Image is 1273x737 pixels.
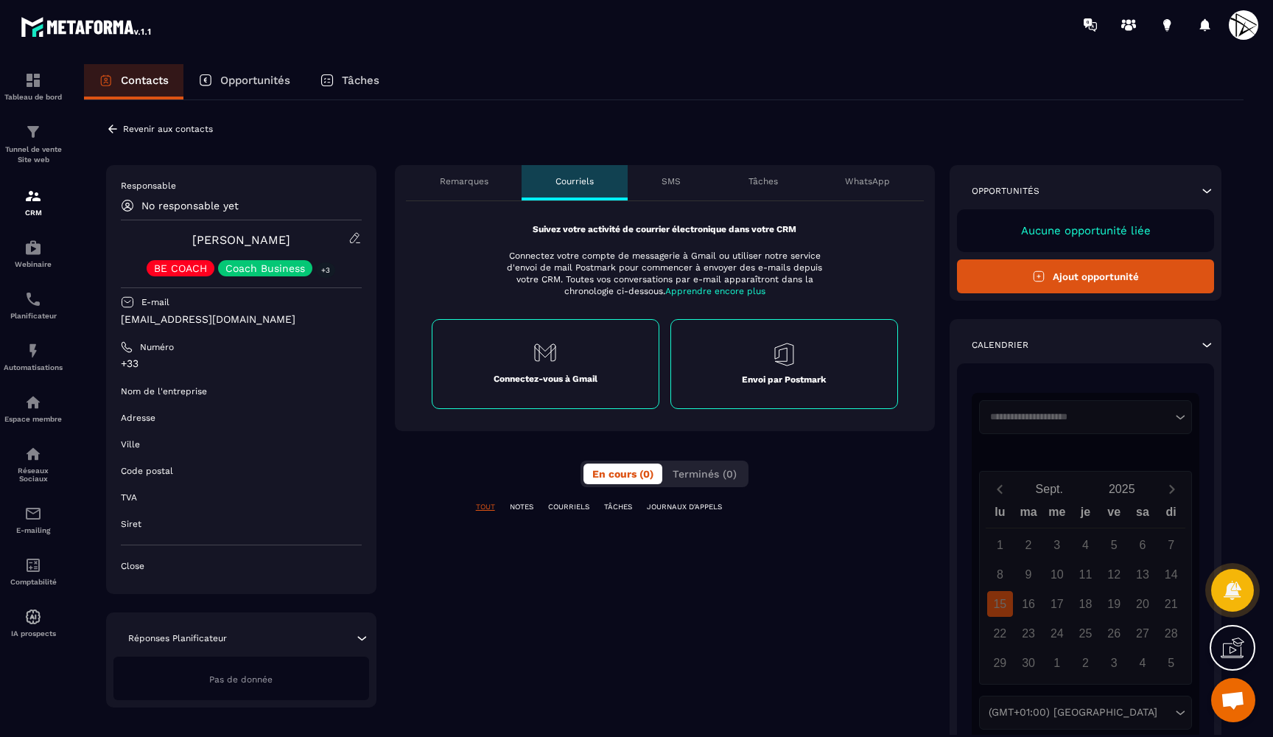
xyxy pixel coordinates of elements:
a: formationformationTunnel de vente Site web [4,112,63,176]
a: formationformationCRM [4,176,63,228]
p: Nom de l'entreprise [121,385,207,397]
p: Calendrier [972,339,1028,351]
p: Contacts [121,74,169,87]
a: Contacts [84,64,183,99]
p: Opportunités [220,74,290,87]
a: Opportunités [183,64,305,99]
p: TVA [121,492,137,503]
p: Espace membre [4,415,63,423]
p: Revenir aux contacts [123,124,213,134]
p: CRM [4,209,63,217]
p: Responsable [121,180,362,192]
button: Ajout opportunité [957,259,1214,293]
p: Automatisations [4,363,63,371]
p: Adresse [121,412,155,424]
img: accountant [24,556,42,574]
p: TOUT [476,502,495,512]
img: formation [24,123,42,141]
p: WhatsApp [845,175,890,187]
p: E-mail [141,296,169,308]
p: Connectez votre compte de messagerie à Gmail ou utiliser notre service d'envoi de mail Postmark p... [497,250,832,297]
span: Apprendre encore plus [665,286,765,296]
p: Courriels [555,175,594,187]
p: Tableau de bord [4,93,63,101]
p: Comptabilité [4,578,63,586]
div: Ouvrir le chat [1211,678,1255,722]
p: Envoi par Postmark [742,374,826,385]
span: En cours (0) [592,468,653,480]
p: Webinaire [4,260,63,268]
a: automationsautomationsEspace membre [4,383,63,434]
a: schedulerschedulerPlanificateur [4,279,63,331]
button: Terminés (0) [664,464,746,484]
img: social-network [24,445,42,463]
p: IA prospects [4,629,63,638]
a: emailemailE-mailing [4,494,63,545]
p: Tunnel de vente Site web [4,144,63,165]
img: automations [24,394,42,411]
p: +33 [121,357,362,371]
p: TÂCHES [604,502,632,512]
p: Remarques [440,175,488,187]
a: formationformationTableau de bord [4,60,63,112]
a: social-networksocial-networkRéseaux Sociaux [4,434,63,494]
a: accountantaccountantComptabilité [4,545,63,597]
img: email [24,505,42,523]
p: Code postal [121,465,173,477]
span: Terminés (0) [673,468,737,480]
img: formation [24,187,42,205]
p: Siret [121,518,141,530]
img: automations [24,608,42,626]
p: SMS [662,175,681,187]
a: automationsautomationsWebinaire [4,228,63,279]
p: NOTES [510,502,533,512]
p: Ville [121,439,140,450]
p: Opportunités [972,185,1039,197]
p: Tâches [748,175,778,187]
img: automations [24,342,42,360]
a: Tâches [305,64,394,99]
p: COURRIELS [548,502,589,512]
span: Pas de donnée [209,674,273,685]
p: Coach Business [225,263,305,273]
button: En cours (0) [583,464,662,484]
p: No responsable yet [141,200,239,212]
p: BE COACH [154,263,207,273]
a: [PERSON_NAME] [192,233,290,247]
img: logo [21,13,153,40]
img: scheduler [24,290,42,308]
p: Réseaux Sociaux [4,467,63,483]
img: automations [24,239,42,256]
p: Tâches [342,74,379,87]
p: +3 [316,262,335,278]
p: JOURNAUX D'APPELS [647,502,722,512]
p: Planificateur [4,312,63,320]
p: Numéro [140,341,174,353]
p: Connectez-vous à Gmail [494,373,597,385]
p: Close [121,560,362,572]
p: Aucune opportunité liée [972,224,1199,237]
p: Suivez votre activité de courrier électronique dans votre CRM [432,223,898,235]
img: formation [24,71,42,89]
p: [EMAIL_ADDRESS][DOMAIN_NAME] [121,312,362,326]
p: E-mailing [4,526,63,534]
a: automationsautomationsAutomatisations [4,331,63,383]
p: Réponses Planificateur [128,632,227,644]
